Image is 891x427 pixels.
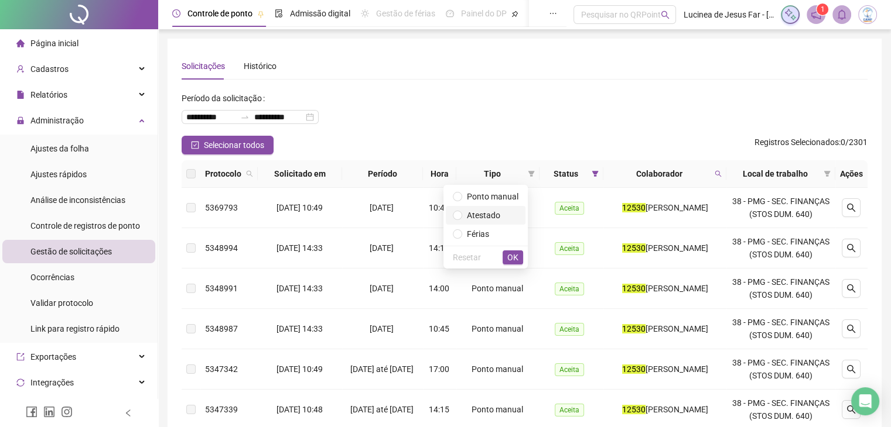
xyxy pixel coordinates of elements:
td: 38 - PMG - SEC. FINANÇAS (STOS DUM. 640) [726,309,835,349]
span: search [846,284,856,293]
span: Admissão digital [290,9,350,18]
span: notification [811,9,821,20]
span: [DATE] 14:33 [276,243,323,253]
span: Registros Selecionados [755,137,839,147]
span: user-add [16,65,25,73]
span: pushpin [511,11,518,18]
span: search [712,165,724,182]
th: Solicitado em [258,160,342,188]
span: search [846,364,856,374]
span: Ocorrências [30,273,74,282]
span: Integrações [30,378,74,387]
span: 5347342 [205,364,238,374]
div: Histórico [244,60,276,73]
span: 17:00 [429,364,449,374]
span: dashboard [446,9,454,18]
span: ellipsis [549,9,557,18]
span: sun [361,9,369,18]
span: filter [824,170,831,177]
div: Solicitações [182,60,225,73]
span: Ponto manual [472,284,523,293]
span: Exportações [30,352,76,361]
span: Local de trabalho [731,167,819,180]
span: Ajustes da folha [30,144,89,153]
span: Aceita [555,283,584,295]
mark: 12530 [622,324,646,333]
span: search [715,170,722,177]
span: lock [16,116,25,125]
span: Administração [30,116,84,125]
span: search [661,11,670,19]
span: 5369793 [205,203,238,212]
span: file-done [275,9,283,18]
mark: 12530 [622,364,646,374]
span: [DATE] 14:33 [276,284,323,293]
span: [DATE] até [DATE] [350,364,414,374]
td: 38 - PMG - SEC. FINANÇAS (STOS DUM. 640) [726,349,835,390]
span: Aceita [555,202,584,215]
span: search [246,170,253,177]
span: : 0 / 2301 [755,136,868,154]
span: Aceita [555,242,584,255]
td: 38 - PMG - SEC. FINANÇAS (STOS DUM. 640) [726,268,835,309]
span: book [529,9,537,18]
span: search [846,405,856,414]
span: 10:45 [429,203,449,212]
span: [PERSON_NAME] [646,284,708,293]
span: [PERSON_NAME] [646,203,708,212]
span: [DATE] [370,203,394,212]
span: 5347339 [205,405,238,414]
button: Resetar [448,250,486,264]
span: 14:00 [429,284,449,293]
mark: 12530 [622,243,646,253]
span: Controle de registros de ponto [30,221,140,230]
span: Link para registro rápido [30,324,120,333]
span: 10:45 [429,324,449,333]
span: check-square [191,141,199,149]
mark: 12530 [622,284,646,293]
span: [DATE] 10:48 [276,405,323,414]
span: home [16,39,25,47]
span: filter [589,165,601,182]
span: Controle de ponto [187,9,252,18]
span: filter [821,165,833,182]
span: Protocolo [205,167,241,180]
span: Ponto manual [472,324,523,333]
span: Análise de inconsistências [30,195,125,205]
div: Ações [840,167,863,180]
span: Cadastros [30,64,69,74]
span: [DATE] [370,243,394,253]
span: Ponto manual [467,192,518,201]
span: pushpin [257,11,264,18]
span: [DATE] 14:33 [276,324,323,333]
span: [PERSON_NAME] [646,243,708,253]
span: Tipo [461,167,523,180]
span: 1 [821,5,825,13]
span: [PERSON_NAME] [646,324,708,333]
span: Painel do DP [461,9,507,18]
span: [PERSON_NAME] [646,405,708,414]
span: filter [525,165,537,182]
span: sync [16,378,25,387]
span: [DATE] 10:49 [276,364,323,374]
span: Ponto manual [472,405,523,414]
span: Relatórios [30,90,67,99]
span: Aceita [555,404,584,416]
span: 14:15 [429,405,449,414]
span: Colaborador [608,167,710,180]
span: clock-circle [172,9,180,18]
img: 83834 [859,6,876,23]
span: [DATE] [370,284,394,293]
span: Ajustes rápidos [30,170,87,179]
span: 5348987 [205,324,238,333]
span: 5348994 [205,243,238,253]
span: swap-right [240,112,250,122]
span: filter [528,170,535,177]
span: file [16,91,25,99]
span: 14:15 [429,243,449,253]
td: 38 - PMG - SEC. FINANÇAS (STOS DUM. 640) [726,188,835,228]
mark: 12530 [622,405,646,414]
button: Selecionar todos [182,136,274,154]
span: 5348991 [205,284,238,293]
span: OK [507,251,518,264]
